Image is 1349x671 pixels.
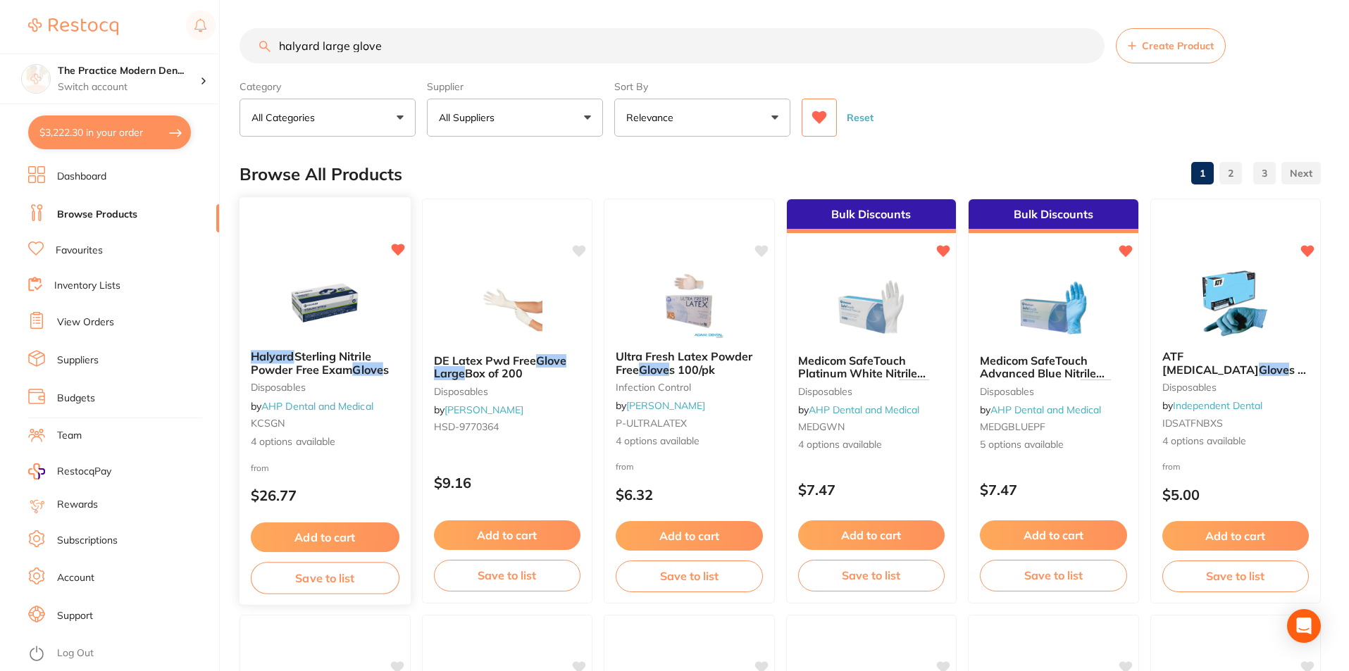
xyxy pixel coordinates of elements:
button: Save to list [798,560,945,591]
a: Restocq Logo [28,11,118,43]
span: P-ULTRALATEX [616,417,687,429]
a: Subscriptions [57,534,118,548]
p: $7.47 [980,482,1127,498]
p: $7.47 [798,482,945,498]
span: Box of 200 [465,366,523,380]
span: by [798,403,919,416]
button: Add to cart [251,522,399,553]
b: DE Latex Pwd Free Glove Large Box of 200 [434,354,581,380]
p: Relevance [626,111,679,125]
h2: Browse All Products [240,165,402,184]
a: Favourites [56,244,103,258]
a: Budgets [57,391,95,406]
a: Browse Products [57,208,137,222]
span: KCSGN [251,417,285,429]
a: 1 [1191,159,1214,187]
a: AHP Dental and Medical [809,403,919,416]
span: IDSATFNBXS [1162,417,1223,429]
a: Suppliers [57,353,99,368]
img: Medicom SafeTouch Platinum White Nitrile Powder Free Exam Gloves [826,272,917,343]
em: Glove [1081,380,1111,394]
label: Category [240,80,416,93]
a: Inventory Lists [54,279,120,293]
div: Bulk Discounts [787,199,957,233]
p: Switch account [58,80,200,94]
a: Support [57,609,93,623]
p: $6.32 [616,487,763,503]
span: from [616,461,634,472]
span: Create Product [1142,40,1214,51]
button: Save to list [434,560,581,591]
p: All Categories [251,111,321,125]
span: from [1162,461,1181,472]
b: Medicom SafeTouch Platinum White Nitrile Powder Free Exam Gloves [798,354,945,380]
span: MEDGBLUEPF [980,420,1045,433]
label: Supplier [427,80,603,93]
a: Rewards [57,498,98,512]
button: Add to cart [616,521,763,551]
button: All Suppliers [427,99,603,137]
span: Sterling Nitrile Powder Free Exam [251,349,371,377]
span: 4 options available [798,438,945,452]
a: Account [57,571,94,585]
span: s [383,362,389,376]
span: 4 options available [251,434,399,449]
span: by [1162,399,1262,412]
span: s 100/pk [669,363,715,377]
button: All Categories [240,99,416,137]
span: from [251,462,269,472]
a: AHP Dental and Medical [990,403,1101,416]
div: Open Intercom Messenger [1287,609,1321,643]
p: All Suppliers [439,111,500,125]
img: RestocqPay [28,463,45,479]
button: Save to list [1162,560,1310,591]
img: Halyard Sterling Nitrile Powder Free Exam Gloves [279,268,371,339]
a: Team [57,429,82,443]
button: $3,222.30 in your order [28,115,191,149]
a: 3 [1253,159,1276,187]
span: 4 options available [1162,434,1310,449]
button: Reset [843,99,878,137]
em: Glove [639,363,669,377]
span: by [251,399,373,412]
em: Glove [899,380,929,394]
a: Log Out [57,646,94,660]
small: infection control [616,382,763,393]
img: Restocq Logo [28,18,118,35]
span: s [929,380,935,394]
img: Ultra Fresh Latex Powder Free Gloves 100/pk [643,268,735,339]
p: $26.77 [251,487,399,503]
p: $9.16 [434,475,581,491]
span: RestocqPay [57,465,111,479]
a: 2 [1219,159,1242,187]
small: disposables [434,386,581,397]
small: disposables [980,386,1127,397]
img: The Practice Modern Dentistry and Facial Aesthetics [22,65,50,93]
em: Glove [352,362,383,376]
em: Glove [1259,363,1289,377]
button: Save to list [251,562,399,594]
b: Ultra Fresh Latex Powder Free Gloves 100/pk [616,350,763,376]
p: $5.00 [1162,487,1310,503]
small: disposables [251,382,399,393]
button: Log Out [28,643,215,665]
img: DE Latex Pwd Free Glove Large Box of 200 [461,272,553,343]
button: Add to cart [1162,521,1310,551]
span: Ultra Fresh Latex Powder Free [616,349,752,376]
span: s [1111,380,1117,394]
span: by [980,403,1101,416]
span: 4 options available [616,434,763,449]
span: MEDGWN [798,420,845,433]
h4: The Practice Modern Dentistry and Facial Aesthetics [58,64,200,78]
span: ATF [MEDICAL_DATA] [1162,349,1259,376]
span: 5 options available [980,438,1127,452]
em: Large [434,366,465,380]
span: Medicom SafeTouch Advanced Blue Nitrile Powder Free Exam [980,353,1105,394]
span: s - Nitrile - BLUE [1162,363,1306,389]
img: Medicom SafeTouch Advanced Blue Nitrile Powder Free Exam Gloves [1007,272,1099,343]
img: ATF Dental Examination Gloves - Nitrile - BLUE [1190,268,1281,339]
b: Halyard Sterling Nitrile Powder Free Exam Gloves [251,350,399,376]
b: Medicom SafeTouch Advanced Blue Nitrile Powder Free Exam Gloves [980,354,1127,380]
a: AHP Dental and Medical [261,399,373,412]
a: RestocqPay [28,463,111,479]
